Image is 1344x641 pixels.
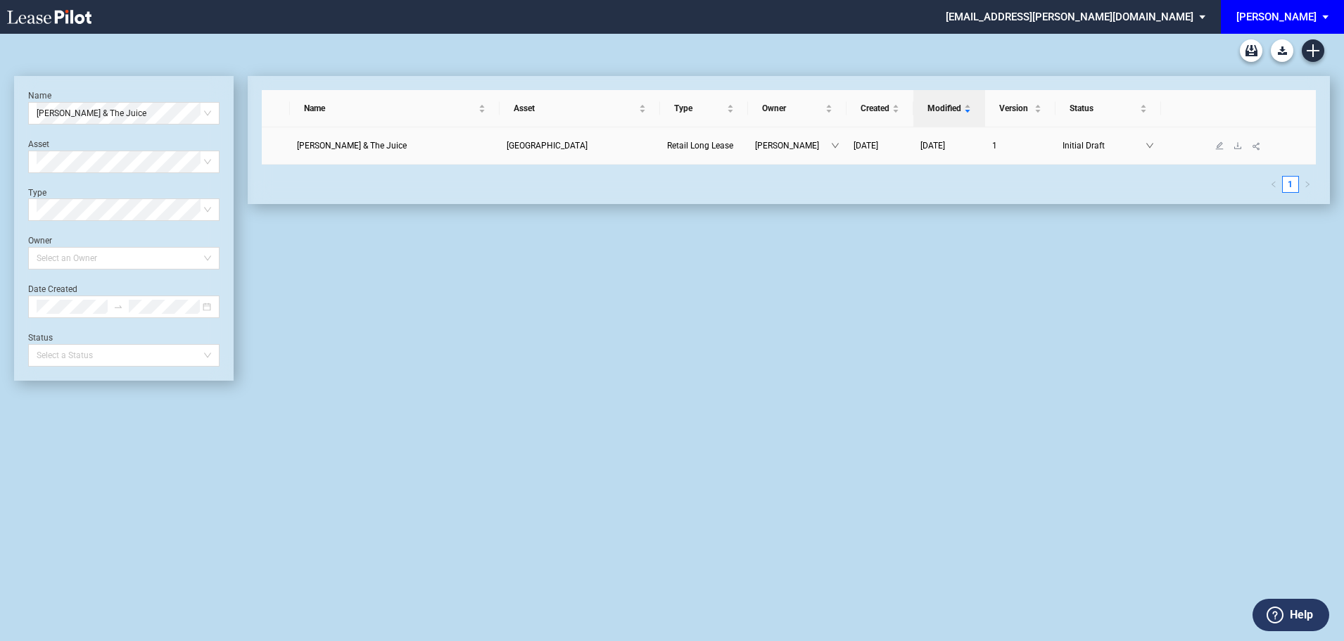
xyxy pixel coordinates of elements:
[927,101,961,115] span: Modified
[1210,141,1229,151] a: edit
[1299,176,1316,193] li: Next Page
[1302,39,1324,62] a: Create new document
[831,141,839,150] span: down
[1282,176,1299,193] li: 1
[920,139,978,153] a: [DATE]
[297,139,493,153] a: [PERSON_NAME] & The Juice
[755,139,831,153] span: [PERSON_NAME]
[1270,181,1277,188] span: left
[854,141,878,151] span: [DATE]
[1290,606,1313,624] label: Help
[28,333,53,343] label: Status
[1240,39,1262,62] a: Archive
[507,139,653,153] a: [GEOGRAPHIC_DATA]
[113,302,123,312] span: to
[674,101,724,115] span: Type
[290,90,500,127] th: Name
[28,91,51,101] label: Name
[861,101,889,115] span: Created
[1215,141,1224,150] span: edit
[667,139,741,153] a: Retail Long Lease
[28,236,52,246] label: Owner
[1265,176,1282,193] button: left
[762,101,823,115] span: Owner
[28,284,77,294] label: Date Created
[1299,176,1316,193] button: right
[1146,141,1154,150] span: down
[1236,11,1317,23] div: [PERSON_NAME]
[999,101,1032,115] span: Version
[1063,139,1146,153] span: Initial Draft
[1070,101,1137,115] span: Status
[1304,181,1311,188] span: right
[667,141,733,151] span: Retail Long Lease
[1252,141,1262,151] span: share-alt
[113,302,123,312] span: swap-right
[660,90,748,127] th: Type
[854,139,906,153] a: [DATE]
[1267,39,1298,62] md-menu: Download Blank Form List
[28,139,49,149] label: Asset
[1055,90,1161,127] th: Status
[514,101,636,115] span: Asset
[304,101,476,115] span: Name
[28,188,46,198] label: Type
[1253,599,1329,631] button: Help
[985,90,1055,127] th: Version
[500,90,660,127] th: Asset
[297,141,407,151] span: Joe & The Juice
[847,90,913,127] th: Created
[37,103,211,124] span: Joe & The Juice
[992,139,1048,153] a: 1
[1265,176,1282,193] li: Previous Page
[913,90,985,127] th: Modified
[1234,141,1242,150] span: download
[507,141,588,151] span: Shadowood Square
[992,141,997,151] span: 1
[1283,177,1298,192] a: 1
[920,141,945,151] span: [DATE]
[1271,39,1293,62] button: Download Blank Form
[748,90,847,127] th: Owner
